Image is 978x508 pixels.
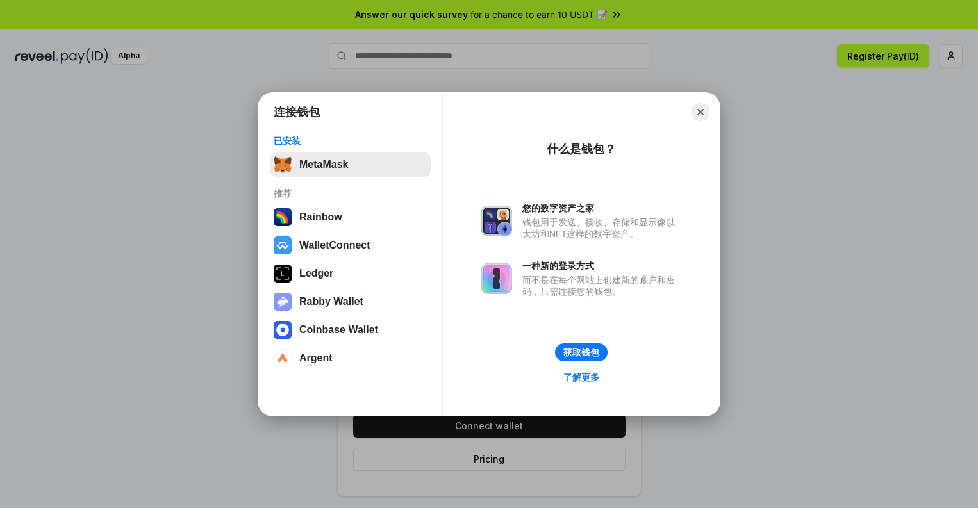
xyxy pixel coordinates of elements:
button: Coinbase Wallet [270,317,431,343]
div: Argent [299,352,333,364]
button: Ledger [270,261,431,286]
div: 获取钱包 [563,347,599,358]
button: Argent [270,345,431,371]
img: svg+xml,%3Csvg%20width%3D%2228%22%20height%3D%2228%22%20viewBox%3D%220%200%2028%2028%22%20fill%3D... [274,321,292,339]
button: WalletConnect [270,233,431,258]
img: svg+xml,%3Csvg%20xmlns%3D%22http%3A%2F%2Fwww.w3.org%2F2000%2Fsvg%22%20fill%3D%22none%22%20viewBox... [481,263,512,294]
div: 什么是钱包？ [547,142,616,157]
div: 了解更多 [563,372,599,383]
img: svg+xml,%3Csvg%20fill%3D%22none%22%20height%3D%2233%22%20viewBox%3D%220%200%2035%2033%22%20width%... [274,156,292,174]
div: 您的数字资产之家 [522,202,681,214]
img: svg+xml,%3Csvg%20xmlns%3D%22http%3A%2F%2Fwww.w3.org%2F2000%2Fsvg%22%20fill%3D%22none%22%20viewBox... [481,206,512,236]
img: svg+xml,%3Csvg%20xmlns%3D%22http%3A%2F%2Fwww.w3.org%2F2000%2Fsvg%22%20fill%3D%22none%22%20viewBox... [274,293,292,311]
div: 已安装 [274,135,427,147]
img: svg+xml,%3Csvg%20width%3D%2228%22%20height%3D%2228%22%20viewBox%3D%220%200%2028%2028%22%20fill%3D... [274,236,292,254]
div: 而不是在每个网站上创建新的账户和密码，只需连接您的钱包。 [522,274,681,297]
img: svg+xml,%3Csvg%20width%3D%2228%22%20height%3D%2228%22%20viewBox%3D%220%200%2028%2028%22%20fill%3D... [274,349,292,367]
button: Rainbow [270,204,431,230]
button: MetaMask [270,152,431,177]
a: 了解更多 [556,369,607,386]
h1: 连接钱包 [274,104,320,120]
button: Rabby Wallet [270,289,431,315]
div: WalletConnect [299,240,370,251]
div: MetaMask [299,159,348,170]
div: 一种新的登录方式 [522,260,681,272]
button: Close [692,103,709,121]
div: Coinbase Wallet [299,324,378,336]
button: 获取钱包 [555,343,608,361]
div: Rainbow [299,211,342,223]
div: 推荐 [274,188,427,199]
img: svg+xml,%3Csvg%20xmlns%3D%22http%3A%2F%2Fwww.w3.org%2F2000%2Fsvg%22%20width%3D%2228%22%20height%3... [274,265,292,283]
img: svg+xml,%3Csvg%20width%3D%22120%22%20height%3D%22120%22%20viewBox%3D%220%200%20120%20120%22%20fil... [274,208,292,226]
div: 钱包用于发送、接收、存储和显示像以太坊和NFT这样的数字资产。 [522,217,681,240]
div: Rabby Wallet [299,296,363,307]
div: Ledger [299,268,333,279]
